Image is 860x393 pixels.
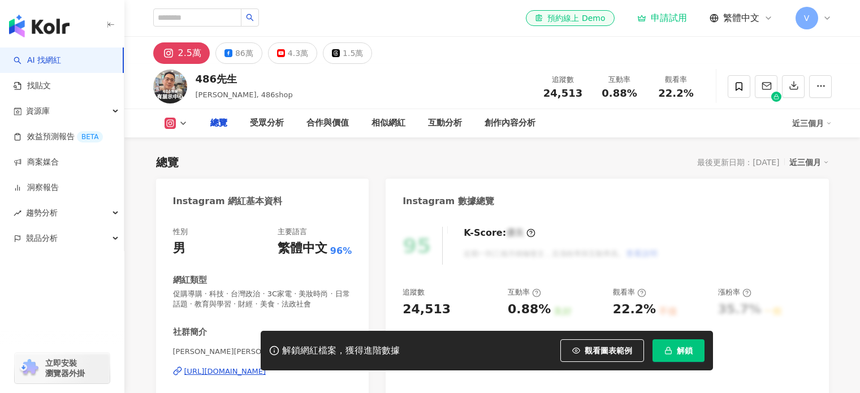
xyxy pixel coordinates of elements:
div: 互動分析 [428,116,462,130]
span: 趨勢分析 [26,200,58,226]
div: 觀看率 [613,287,646,297]
div: 繁體中文 [278,240,327,257]
div: 86萬 [235,45,253,61]
img: chrome extension [18,359,40,377]
span: V [804,12,810,24]
span: 立即安裝 瀏覽器外掛 [45,358,85,378]
span: 競品分析 [26,226,58,251]
div: 男 [173,240,185,257]
div: 2.5萬 [178,45,201,61]
a: 找貼文 [14,80,51,92]
div: 486先生 [196,72,293,86]
div: 0.88% [508,301,551,318]
div: 漲粉率 [718,287,751,297]
a: [URL][DOMAIN_NAME] [173,366,352,377]
a: 申請試用 [637,12,687,24]
button: 1.5萬 [323,42,372,64]
div: 互動率 [508,287,541,297]
span: 解鎖 [677,346,693,355]
span: 促購導購 · 科技 · 台灣政治 · 3C家電 · 美妝時尚 · 日常話題 · 教育與學習 · 財經 · 美食 · 法政社會 [173,289,352,309]
button: 86萬 [215,42,262,64]
button: 2.5萬 [153,42,210,64]
a: searchAI 找網紅 [14,55,61,66]
span: 觀看圖表範例 [585,346,632,355]
a: chrome extension立即安裝 瀏覽器外掛 [15,353,110,383]
span: 24,513 [543,87,582,99]
div: 互動率 [598,74,641,85]
span: 96% [330,245,352,257]
span: 0.88% [602,88,637,99]
img: KOL Avatar [153,70,187,103]
div: 社群簡介 [173,326,207,338]
a: 商案媒合 [14,157,59,168]
img: logo [9,15,70,37]
span: 繁體中文 [723,12,759,24]
div: 追蹤數 [542,74,585,85]
div: 1.5萬 [343,45,363,61]
div: 性別 [173,227,188,237]
div: 預約線上 Demo [535,12,605,24]
div: 創作內容分析 [485,116,535,130]
span: [PERSON_NAME], 486shop [196,90,293,99]
div: 網紅類型 [173,274,207,286]
a: 預約線上 Demo [526,10,614,26]
div: 解鎖網紅檔案，獲得進階數據 [282,345,400,357]
div: 合作與價值 [306,116,349,130]
button: 4.3萬 [268,42,317,64]
div: 4.3萬 [288,45,308,61]
div: 受眾分析 [250,116,284,130]
span: 資源庫 [26,98,50,124]
div: 追蹤數 [403,287,425,297]
button: 觀看圖表範例 [560,339,644,362]
div: 近三個月 [792,114,832,132]
span: 22.2% [658,88,693,99]
div: 觀看率 [655,74,698,85]
a: 洞察報告 [14,182,59,193]
div: 22.2% [613,301,656,318]
span: search [246,14,254,21]
div: [URL][DOMAIN_NAME] [184,366,266,377]
div: Instagram 網紅基本資料 [173,195,283,208]
span: rise [14,209,21,217]
div: 總覽 [156,154,179,170]
div: 最後更新日期：[DATE] [697,158,779,167]
a: 效益預測報告BETA [14,131,103,142]
div: 總覽 [210,116,227,130]
div: 相似網紅 [371,116,405,130]
div: 主要語言 [278,227,307,237]
div: 24,513 [403,301,451,318]
div: K-Score : [464,227,535,239]
div: 近三個月 [789,155,829,170]
button: 解鎖 [652,339,705,362]
div: Instagram 數據總覽 [403,195,494,208]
